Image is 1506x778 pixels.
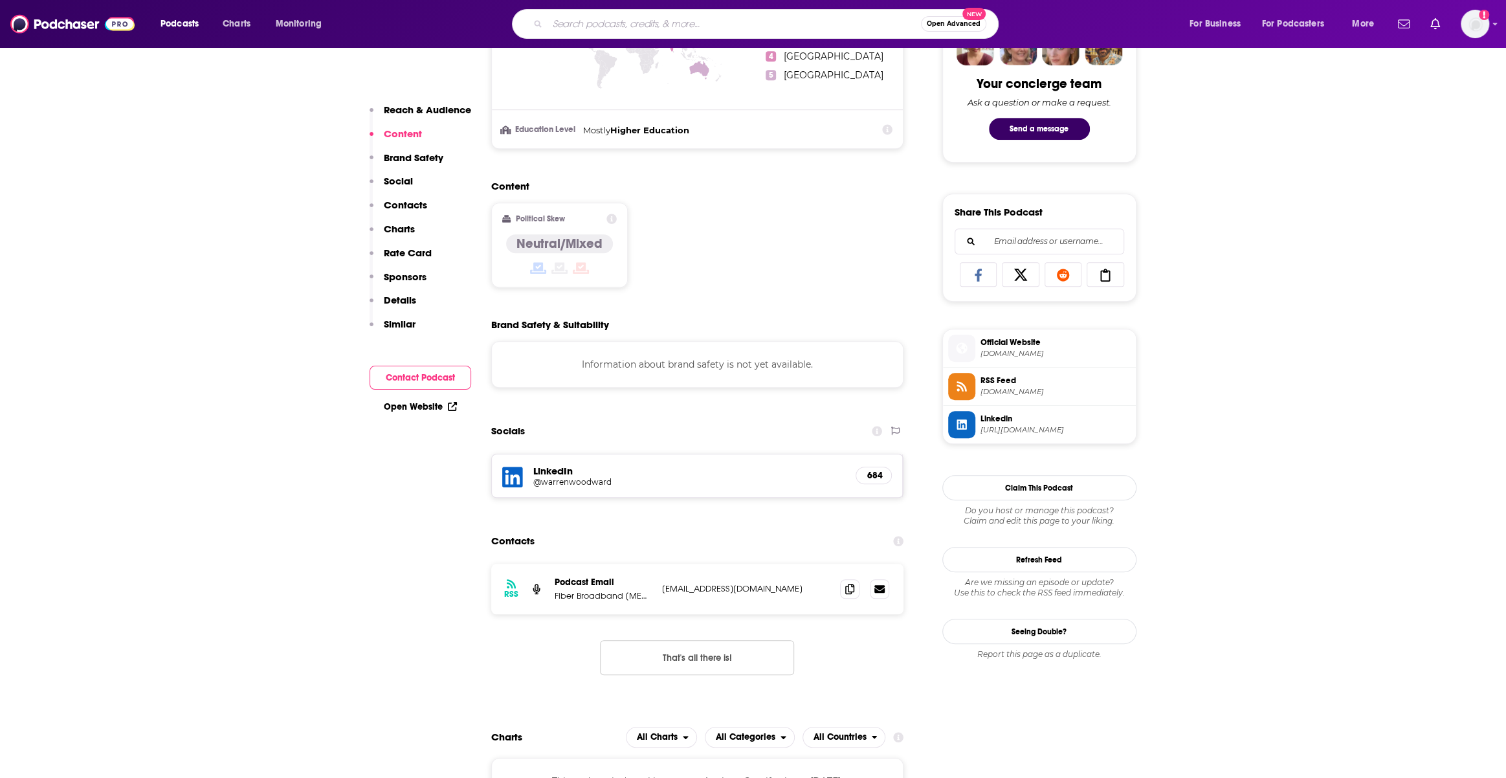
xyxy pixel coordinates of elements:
button: Charts [370,223,415,247]
h2: Socials [491,419,525,443]
span: 5 [766,70,776,80]
a: Official Website[DOMAIN_NAME] [948,335,1131,362]
div: Your concierge team [977,76,1102,92]
h3: Share This Podcast [955,206,1043,218]
a: Seeing Double? [942,619,1136,644]
button: open menu [1180,14,1257,34]
p: Sponsors [384,271,426,283]
p: Brand Safety [384,151,443,164]
div: Are we missing an episode or update? Use this to check the RSS feed immediately. [942,577,1136,598]
span: [GEOGRAPHIC_DATA] [784,69,883,81]
button: Content [370,128,422,151]
h2: Countries [803,727,886,748]
span: 4 [766,51,776,61]
button: Contacts [370,199,427,223]
button: Similar [370,318,415,342]
span: Official Website [980,337,1131,348]
p: Rate Card [384,247,432,259]
button: Show profile menu [1461,10,1489,38]
button: open menu [803,727,886,748]
div: Search followers [955,228,1124,254]
a: Linkedin[URL][DOMAIN_NAME] [948,411,1131,438]
h2: Content [491,180,894,192]
button: Claim This Podcast [942,475,1136,500]
a: Copy Link [1087,262,1124,287]
span: https://www.linkedin.com/in/warrenwoodward [980,425,1131,435]
p: Reach & Audience [384,104,471,116]
button: Refresh Feed [942,547,1136,572]
a: Share on X/Twitter [1002,262,1039,287]
a: Charts [214,14,258,34]
span: Open Advanced [927,21,980,27]
button: open menu [626,727,697,748]
a: RSS Feed[DOMAIN_NAME] [948,373,1131,400]
img: Podchaser - Follow, Share and Rate Podcasts [10,12,135,36]
h2: Categories [705,727,795,748]
span: Podcasts [161,15,199,33]
p: [EMAIL_ADDRESS][DOMAIN_NAME] [662,583,830,594]
p: Podcast Email [555,577,652,588]
button: Send a message [989,118,1090,140]
button: Contact Podcast [370,366,471,390]
a: Open Website [384,401,457,412]
span: New [962,8,986,20]
a: @warrenwoodward [533,477,846,487]
button: Rate Card [370,247,432,271]
div: Information about brand safety is not yet available. [491,341,904,388]
svg: Add a profile image [1479,10,1489,20]
span: More [1352,15,1374,33]
span: RSS Feed [980,375,1131,386]
button: open menu [151,14,216,34]
h3: Education Level [502,126,578,134]
span: Linkedin [980,413,1131,425]
h3: RSS [504,589,518,599]
p: Details [384,294,416,306]
span: [GEOGRAPHIC_DATA] [784,50,883,62]
span: Monitoring [276,15,322,33]
button: open menu [1343,14,1390,34]
span: Mostly [583,125,610,135]
h5: @warrenwoodward [533,477,740,487]
div: Claim and edit this page to your liking. [942,506,1136,526]
h2: Brand Safety & Suitability [491,318,609,331]
button: Social [370,175,413,199]
a: Share on Reddit [1045,262,1082,287]
button: open menu [267,14,338,34]
h5: LinkedIn [533,465,846,477]
h4: Neutral/Mixed [516,236,603,252]
span: Charts [223,15,250,33]
h2: Contacts [491,529,535,553]
span: All Categories [716,733,775,742]
span: Logged in as jenniferyoder [1461,10,1489,38]
a: Share on Facebook [960,262,997,287]
h2: Charts [491,731,522,743]
input: Search podcasts, credits, & more... [548,14,921,34]
h2: Platforms [626,727,697,748]
span: Do you host or manage this podcast? [942,506,1136,516]
button: Nothing here. [600,640,794,675]
p: Content [384,128,422,140]
img: User Profile [1461,10,1489,38]
span: linkedin.com [980,349,1131,359]
button: open menu [1254,14,1343,34]
input: Email address or username... [966,229,1113,254]
div: Report this page as a duplicate. [942,649,1136,660]
p: Charts [384,223,415,235]
button: Brand Safety [370,151,443,175]
p: Contacts [384,199,427,211]
button: Sponsors [370,271,426,295]
button: Details [370,294,416,318]
button: open menu [705,727,795,748]
button: Reach & Audience [370,104,471,128]
p: Fiber Broadband [MEDICAL_DATA] for Breakfast [555,590,652,601]
span: For Business [1190,15,1241,33]
span: feeds.soundcloud.com [980,387,1131,397]
button: Open AdvancedNew [921,16,986,32]
span: For Podcasters [1262,15,1324,33]
a: Show notifications dropdown [1425,13,1445,35]
a: Show notifications dropdown [1393,13,1415,35]
h5: 684 [867,470,881,481]
p: Similar [384,318,415,330]
span: Higher Education [610,125,689,135]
